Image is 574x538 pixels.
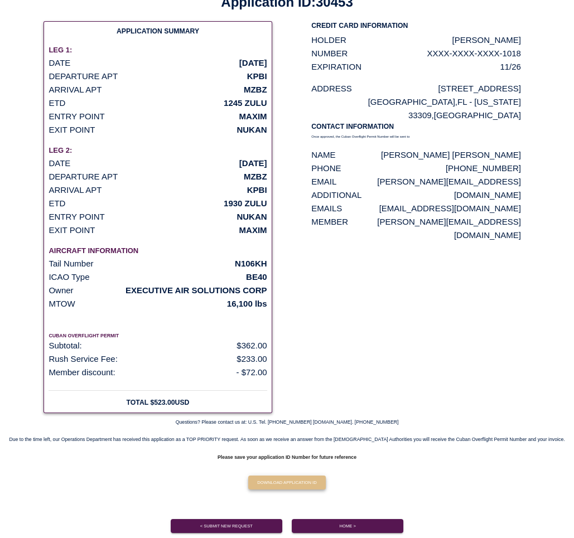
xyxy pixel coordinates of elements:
p: DATE [49,56,70,70]
p: Questions? Please contact us at: U.S. Tel. [PHONE_NUMBER] [DOMAIN_NAME]. [PHONE_NUMBER] [171,413,403,430]
p: NUMBER [311,47,361,60]
p: [GEOGRAPHIC_DATA] , FL - [US_STATE] [368,95,521,109]
p: Rush Service Fee: [49,352,117,366]
p: DEPARTURE APT [49,70,118,83]
p: KPBI [247,183,267,197]
p: EMAIL [311,175,370,188]
p: $ 362.00 [237,339,267,352]
p: Tail Number [49,257,93,270]
p: HOLDER [311,33,361,47]
p: NUKAN [237,210,267,224]
p: ENTRY POINT [49,210,104,224]
p: 1245 ZULU [224,96,267,110]
button: < Submit new request [171,519,282,533]
p: $ 233.00 [237,352,267,366]
p: ETD [49,96,65,110]
p: 1930 ZULU [224,197,267,210]
p: NUKAN [237,123,267,137]
p: [PERSON_NAME] [427,33,520,47]
p: EXIT POINT [49,123,95,137]
p: NAME [311,148,370,162]
button: Download Application ID [248,476,325,489]
p: 33309 , [GEOGRAPHIC_DATA] [368,109,521,122]
p: PHONE [311,162,370,175]
p: ETD [49,197,65,210]
h6: CUBAN OVERFLIGHT PERMIT [49,333,267,339]
p: EXECUTIVE AIR SOLUTIONS CORP [126,284,267,297]
p: DEPARTURE APT [49,170,118,183]
p: EXIT POINT [49,224,95,237]
p: BE40 [246,270,267,284]
p: [DATE] [239,56,267,70]
p: MEMBER [311,215,370,229]
p: MAXIM [239,110,267,123]
p: - $ 72.00 [236,366,267,379]
h2: CREDIT CARD INFORMATION [311,21,521,31]
p: Member discount: [49,366,115,379]
p: [PHONE_NUMBER] [370,162,521,175]
p: MZBZ [244,170,267,183]
p: [DATE] [239,157,267,170]
p: ADDITIONAL EMAILS [311,188,370,215]
p: MZBZ [244,83,267,96]
p: DATE [49,157,70,170]
p: Subtotal: [49,339,81,352]
p: N106KH [235,257,267,270]
p: ENTRY POINT [49,110,104,123]
p: Due to the time left, our Operations Department has received this application as a TOP PRIORITY r... [4,431,570,448]
p: EXPIRATION [311,60,361,74]
h6: LEG 2: [49,148,267,154]
h2: CONTACT INFORMATION [311,122,521,132]
h6: AIRCRAFT INFORMATION [49,248,267,254]
p: MTOW [49,297,75,311]
p: Once approved, the Cuban Overflight Permit Number will be sent to [311,134,521,139]
p: XXXX-XXXX-XXXX-1018 [427,47,520,60]
strong: Please save your application ID Number for future reference [218,454,356,460]
p: [PERSON_NAME][EMAIL_ADDRESS][DOMAIN_NAME] [370,215,521,242]
p: ICAO Type [49,270,89,284]
p: [EMAIL_ADDRESS][DOMAIN_NAME] [370,202,521,215]
h2: APPLICATION SUMMARY [117,27,199,36]
p: [STREET_ADDRESS] [368,82,521,95]
p: [PERSON_NAME][EMAIL_ADDRESS][DOMAIN_NAME] [370,175,521,202]
p: Owner [49,284,73,297]
p: ADDRESS [311,82,352,95]
p: 16,100 lbs [227,297,267,311]
h2: TOTAL $ 523.00 USD [127,398,190,408]
p: MAXIM [239,224,267,237]
h6: LEG 1: [49,47,267,54]
p: [PERSON_NAME] [PERSON_NAME] [370,148,521,162]
p: 11/26 [427,60,520,74]
button: Home > [292,519,403,533]
p: ARRIVAL APT [49,183,102,197]
p: ARRIVAL APT [49,83,102,96]
p: KPBI [247,70,267,83]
